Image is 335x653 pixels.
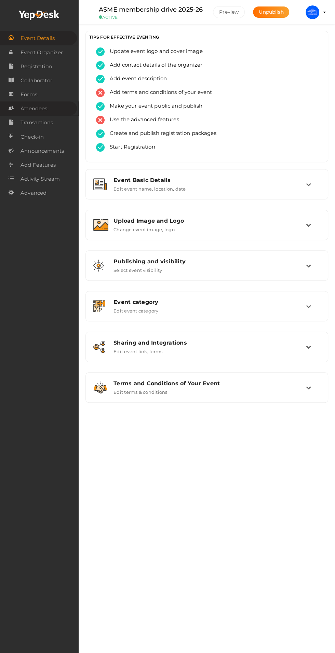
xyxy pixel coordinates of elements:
a: Sharing and Integrations Edit event link, forms [89,349,324,356]
div: Event category [113,299,306,305]
span: Collaborator [21,74,52,87]
img: image.svg [93,219,108,231]
span: Add contact details of the organizer [105,61,202,70]
div: Sharing and Integrations [113,339,306,346]
span: Create and publish registration packages [105,129,216,138]
span: Activity Stream [21,172,60,186]
span: Update event logo and cover image [105,47,203,56]
img: tick-success.svg [96,75,105,83]
span: Attendees [21,102,47,115]
h3: TIPS FOR EFFECTIVE EVENTING [89,34,324,40]
button: Unpublish [253,6,289,18]
a: Event Basic Details Edit event name, location, date [89,186,324,193]
label: Select event visibility [113,265,162,273]
small: ACTIVE [99,15,203,20]
span: Publishing and visibility [113,258,186,265]
span: Add event description [105,75,167,83]
img: tick-success.svg [96,129,105,138]
span: Start Registration [105,143,155,152]
label: ASME membership drive 2025-26 [99,5,203,15]
label: Change event image, logo [113,224,175,232]
span: Event Details [21,31,55,45]
span: Add Features [21,158,56,172]
a: Event category Edit event category [89,308,324,315]
span: Add terms and conditions of your event [105,88,212,97]
a: Upload Image and Logo Change event image, logo [89,227,324,234]
div: Event Basic Details [113,177,306,183]
img: tick-success.svg [96,102,105,111]
img: sharing.svg [93,341,105,353]
span: Use the advanced features [105,116,179,124]
img: ACg8ocIznaYxAd1j8yGuuk7V8oyGTUXj0eGIu5KK6886ihuBZQ=s100 [306,5,319,19]
img: error.svg [96,88,105,97]
img: shared-vision.svg [93,260,104,272]
span: Advanced [21,186,46,200]
img: category.svg [93,300,105,312]
span: Announcements [21,144,64,158]
span: Unpublish [259,9,283,15]
img: tick-success.svg [96,61,105,70]
a: Terms and Conditions of Your Event Edit terms & conditions [89,390,324,396]
img: error.svg [96,116,105,124]
div: Terms and Conditions of Your Event [113,380,306,387]
label: Edit event name, location, date [113,183,186,192]
span: Check-in [21,130,44,144]
img: handshake.svg [93,381,107,393]
label: Edit event category [113,305,159,314]
img: event-details.svg [93,178,107,190]
label: Edit event link, forms [113,346,162,354]
img: tick-success.svg [96,47,105,56]
label: Edit terms & conditions [113,387,167,395]
span: Make your event public and publish [105,102,202,111]
span: Transactions [21,116,53,129]
span: Event Organizer [21,46,63,59]
span: Forms [21,88,37,101]
a: Publishing and visibility Select event visibility [89,268,324,274]
span: Registration [21,60,52,73]
img: tick-success.svg [96,143,105,152]
button: Preview [213,6,245,18]
div: Upload Image and Logo [113,218,306,224]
